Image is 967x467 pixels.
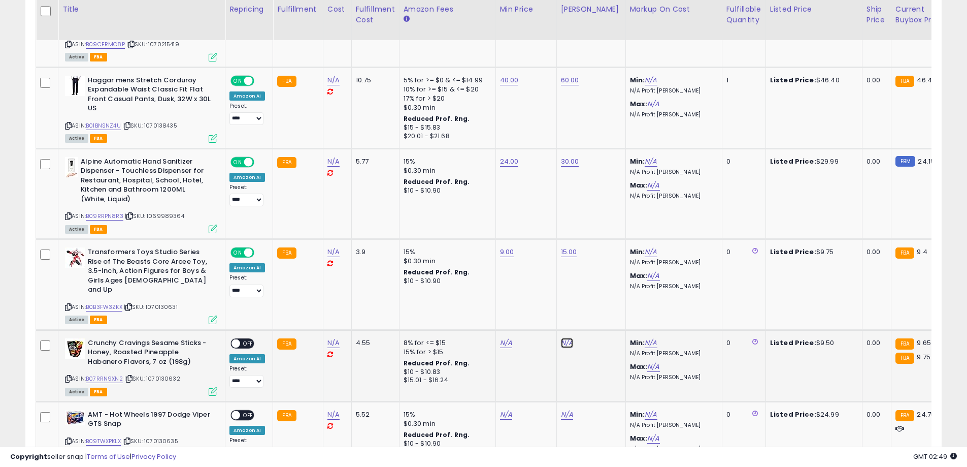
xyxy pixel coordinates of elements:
[327,338,340,348] a: N/A
[917,75,936,85] span: 46.45
[10,452,47,461] strong: Copyright
[726,410,758,419] div: 0
[645,75,657,85] a: N/A
[630,374,714,381] p: N/A Profit [PERSON_NAME]
[630,362,648,371] b: Max:
[630,422,714,429] p: N/A Profit [PERSON_NAME]
[726,157,758,166] div: 0
[90,53,107,61] span: FBA
[404,359,470,367] b: Reduced Prof. Rng.
[65,134,88,143] span: All listings currently available for purchase on Amazon
[404,376,488,385] div: $15.01 - $16.24
[277,157,296,168] small: FBA
[240,339,256,348] span: OFF
[229,91,265,101] div: Amazon AI
[895,76,914,87] small: FBA
[770,76,854,85] div: $46.40
[253,248,269,257] span: OFF
[124,375,180,383] span: | SKU: 1070130632
[327,247,340,257] a: N/A
[500,75,519,85] a: 40.00
[86,40,125,49] a: B09CFRMC8P
[404,132,488,141] div: $20.01 - $21.68
[917,247,927,257] span: 9.4
[404,419,488,428] div: $0.30 min
[88,247,211,297] b: Transformers Toys Studio Series Rise of The Beasts Core Arcee Toy, 3.5-Inch, Action Figures for B...
[404,166,488,175] div: $0.30 min
[630,271,648,281] b: Max:
[895,4,948,25] div: Current Buybox Price
[86,303,122,312] a: B0B3FW3ZKX
[770,410,854,419] div: $24.99
[404,123,488,132] div: $15 - $15.83
[327,75,340,85] a: N/A
[86,375,123,383] a: B07RRN9XN2
[630,410,645,419] b: Min:
[327,410,340,420] a: N/A
[561,247,577,257] a: 15.00
[229,173,265,182] div: Amazon AI
[356,157,391,166] div: 5.77
[770,247,854,257] div: $9.75
[88,76,211,116] b: Haggar mens Stretch Corduroy Expandable Waist Classic Fit Flat Front Casual Pants, Dusk, 32W x 30...
[65,157,217,232] div: ASIN:
[65,157,78,177] img: 31xQqyHaQQL._SL40_.jpg
[277,338,296,350] small: FBA
[726,76,758,85] div: 1
[561,338,573,348] a: N/A
[866,338,883,348] div: 0.00
[630,169,714,176] p: N/A Profit [PERSON_NAME]
[65,225,88,234] span: All listings currently available for purchase on Amazon
[65,338,217,395] div: ASIN:
[770,410,816,419] b: Listed Price:
[65,410,217,457] div: ASIN:
[229,263,265,272] div: Amazon AI
[913,452,957,461] span: 2025-10-6 02:49 GMT
[866,76,883,85] div: 0.00
[229,4,269,15] div: Repricing
[404,94,488,103] div: 17% for > $20
[404,247,488,257] div: 15%
[404,430,470,439] b: Reduced Prof. Rng.
[630,157,645,166] b: Min:
[630,99,648,109] b: Max:
[404,277,488,286] div: $10 - $10.90
[645,410,657,420] a: N/A
[404,85,488,94] div: 10% for >= $15 & <= $20
[404,76,488,85] div: 5% for >= $0 & <= $14.99
[131,452,176,461] a: Privacy Policy
[918,157,935,166] span: 24.15
[253,76,269,85] span: OFF
[500,157,519,167] a: 24.00
[647,180,659,191] a: N/A
[404,4,491,15] div: Amazon Fees
[327,157,340,167] a: N/A
[229,274,265,297] div: Preset:
[356,410,391,419] div: 5.52
[561,410,573,420] a: N/A
[277,247,296,259] small: FBA
[356,247,391,257] div: 3.9
[231,248,244,257] span: ON
[87,452,130,461] a: Terms of Use
[404,177,470,186] b: Reduced Prof. Rng.
[404,410,488,419] div: 15%
[404,348,488,357] div: 15% for > $15
[770,247,816,257] b: Listed Price:
[253,158,269,166] span: OFF
[647,271,659,281] a: N/A
[229,184,265,207] div: Preset:
[356,76,391,85] div: 10.75
[866,4,887,25] div: Ship Price
[65,410,85,425] img: 51Y8pZMF9SL._SL40_.jpg
[630,338,645,348] b: Min:
[404,157,488,166] div: 15%
[630,283,714,290] p: N/A Profit [PERSON_NAME]
[356,338,391,348] div: 4.55
[500,247,514,257] a: 9.00
[231,76,244,85] span: ON
[895,156,915,167] small: FBM
[404,186,488,195] div: $10 - $10.90
[277,4,318,15] div: Fulfillment
[630,247,645,257] b: Min:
